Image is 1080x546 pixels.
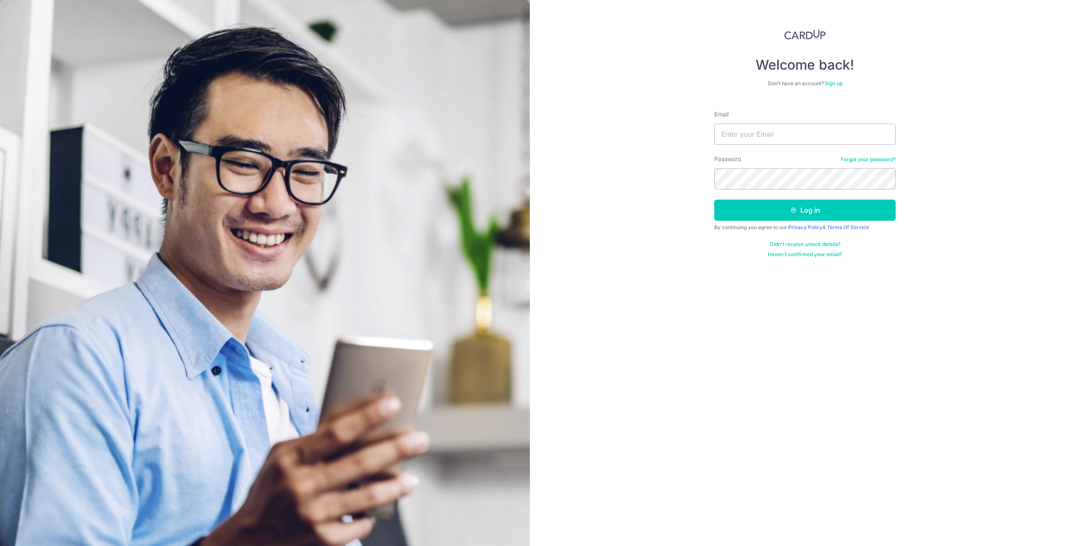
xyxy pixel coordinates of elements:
[825,80,842,86] a: Sign up
[770,241,840,248] a: Didn't receive unlock details?
[714,155,741,163] label: Password
[827,224,869,230] a: Terms Of Service
[784,30,826,40] img: CardUp Logo
[714,224,896,231] div: By continuing you agree to our &
[714,124,896,145] input: Enter your Email
[768,251,842,258] a: Haven't confirmed your email?
[841,156,896,163] a: Forgot your password?
[714,80,896,87] div: Don’t have an account?
[714,110,729,119] label: Email
[714,200,896,221] button: Log in
[788,224,823,230] a: Privacy Policy
[714,57,896,73] h4: Welcome back!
